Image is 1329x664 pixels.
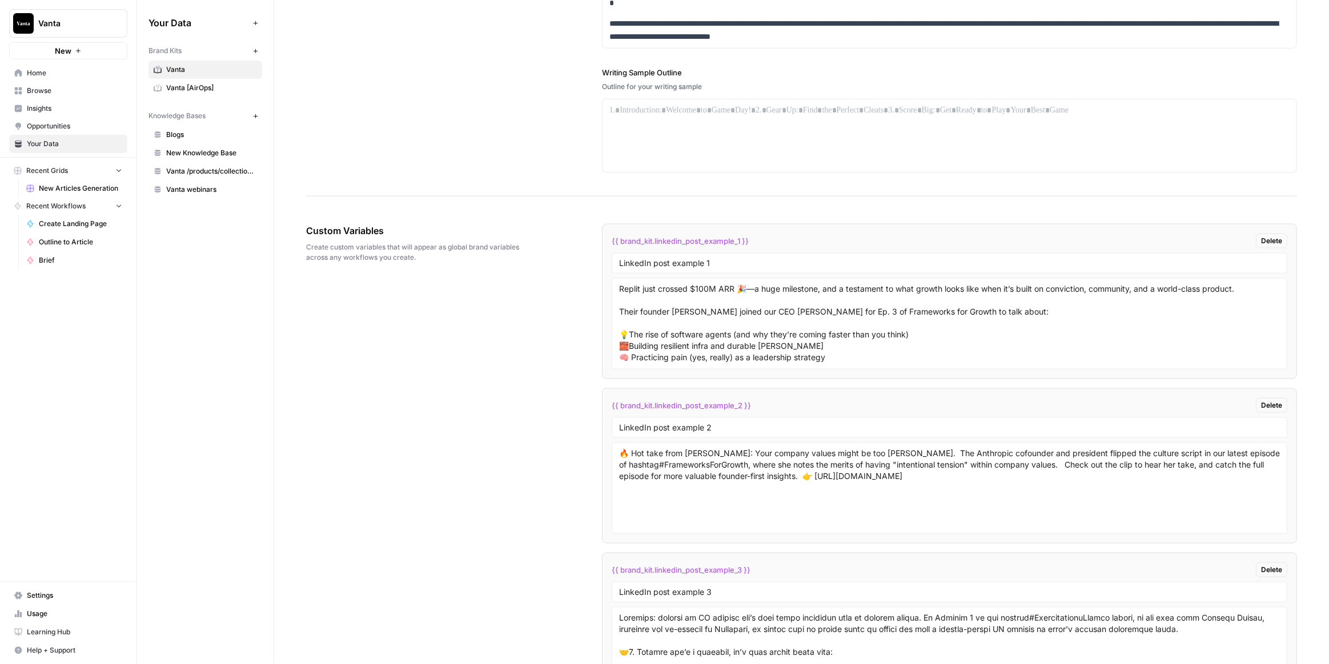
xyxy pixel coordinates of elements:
span: Vanta [166,65,257,75]
span: Vanta [38,18,107,29]
span: Vanta webinars [166,184,257,195]
span: Your Data [148,16,248,30]
span: Delete [1261,565,1282,575]
span: Help + Support [27,645,122,655]
button: Delete [1256,398,1287,413]
span: Vanta [AirOps] [166,83,257,93]
label: Writing Sample Outline [602,67,1297,78]
span: Blogs [166,130,257,140]
span: Brand Kits [148,46,182,56]
a: Vanta [AirOps] [148,79,262,97]
a: Insights [9,99,127,118]
button: Recent Workflows [9,198,127,215]
span: Delete [1261,236,1282,246]
span: New [55,45,71,57]
a: Opportunities [9,117,127,135]
a: Blogs [148,126,262,144]
a: Learning Hub [9,623,127,641]
span: Outline to Article [39,237,122,247]
span: Opportunities [27,121,122,131]
span: {{ brand_kit.linkedin_post_example_2 }} [612,400,751,411]
span: Brief [39,255,122,265]
span: Browse [27,86,122,96]
span: Learning Hub [27,627,122,637]
input: Variable Name [619,587,1280,597]
textarea: 🔥 Hot take from [PERSON_NAME]: Your company values might be too [PERSON_NAME]. The Anthropic cofo... [619,448,1280,529]
button: Delete [1256,562,1287,577]
a: Vanta webinars [148,180,262,199]
span: Create Landing Page [39,219,122,229]
a: Vanta /products/collection/resources [148,162,262,180]
span: Vanta /products/collection/resources [166,166,257,176]
span: Custom Variables [306,224,538,238]
span: Delete [1261,400,1282,411]
button: Recent Grids [9,162,127,179]
button: Delete [1256,234,1287,248]
a: Outline to Article [21,233,127,251]
a: Home [9,64,127,82]
a: Your Data [9,135,127,153]
span: Knowledge Bases [148,111,206,121]
span: Create custom variables that will appear as global brand variables across any workflows you create. [306,242,538,263]
span: Insights [27,103,122,114]
button: Workspace: Vanta [9,9,127,38]
input: Variable Name [619,258,1280,268]
textarea: Replit just crossed $100M ARR 🎉—a huge milestone, and a testament to what growth looks like when ... [619,283,1280,364]
a: Brief [21,251,127,269]
a: Settings [9,586,127,605]
a: New Articles Generation [21,179,127,198]
span: Recent Workflows [26,201,86,211]
span: {{ brand_kit.linkedin_post_example_1 }} [612,235,749,247]
span: Settings [27,590,122,601]
button: Help + Support [9,641,127,659]
span: New Knowledge Base [166,148,257,158]
span: Recent Grids [26,166,68,176]
a: Vanta [148,61,262,79]
a: Usage [9,605,127,623]
input: Variable Name [619,422,1280,433]
span: Usage [27,609,122,619]
span: Your Data [27,139,122,149]
img: Vanta Logo [13,13,34,34]
span: Home [27,68,122,78]
button: New [9,42,127,59]
span: New Articles Generation [39,183,122,194]
a: Browse [9,82,127,100]
div: Outline for your writing sample [602,82,1297,92]
a: New Knowledge Base [148,144,262,162]
span: {{ brand_kit.linkedin_post_example_3 }} [612,564,750,576]
a: Create Landing Page [21,215,127,233]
